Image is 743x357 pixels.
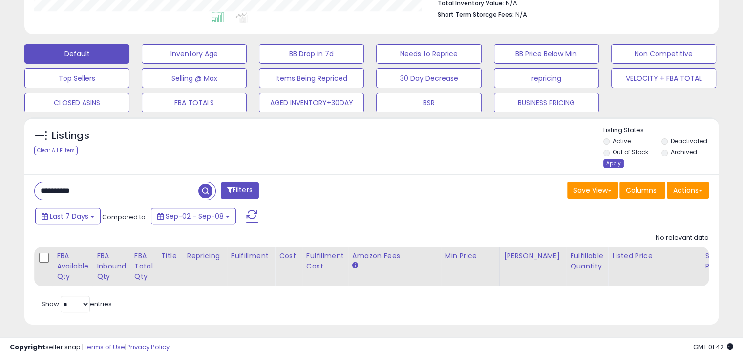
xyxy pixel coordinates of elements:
h5: Listings [52,129,89,143]
div: Ship Price [705,251,724,271]
button: Default [24,44,129,64]
button: Columns [619,182,665,199]
button: BUSINESS PRICING [494,93,599,112]
span: Last 7 Days [50,211,88,221]
button: Non Competitive [611,44,716,64]
button: VELOCITY + FBA TOTAL [611,68,716,88]
div: Repricing [187,251,223,261]
button: Inventory Age [142,44,247,64]
div: Apply [603,159,624,168]
div: FBA Total Qty [134,251,153,282]
label: Out of Stock [613,148,648,156]
div: [PERSON_NAME] [504,251,562,261]
button: Needs to Reprice [376,44,481,64]
span: Columns [626,185,657,195]
button: AGED INVENTORY+30DAY [259,93,364,112]
div: Listed Price [612,251,697,261]
div: Amazon Fees [352,251,437,261]
div: No relevant data [656,233,709,243]
button: BSR [376,93,481,112]
div: seller snap | | [10,343,170,352]
button: Items Being Repriced [259,68,364,88]
div: Clear All Filters [34,146,78,155]
div: FBA Available Qty [57,251,88,282]
span: 2025-09-16 01:42 GMT [693,342,733,352]
button: 30 Day Decrease [376,68,481,88]
button: Top Sellers [24,68,129,88]
label: Deactivated [670,137,707,145]
button: BB Drop in 7d [259,44,364,64]
div: Fulfillable Quantity [570,251,604,271]
label: Active [613,137,631,145]
div: Cost [279,251,298,261]
button: FBA TOTALS [142,93,247,112]
button: BB Price Below Min [494,44,599,64]
b: Short Term Storage Fees: [438,10,514,19]
span: Compared to: [102,212,147,222]
button: Last 7 Days [35,208,101,224]
button: Selling @ Max [142,68,247,88]
div: FBA inbound Qty [97,251,126,282]
div: Fulfillment Cost [306,251,344,271]
small: Amazon Fees. [352,261,358,270]
button: repricing [494,68,599,88]
label: Archived [670,148,697,156]
button: Filters [221,182,259,199]
div: Min Price [445,251,495,261]
div: Title [161,251,179,261]
a: Privacy Policy [127,342,170,352]
a: Terms of Use [84,342,125,352]
span: N/A [515,10,527,19]
button: CLOSED ASINS [24,93,129,112]
span: Show: entries [42,299,112,309]
strong: Copyright [10,342,45,352]
span: Sep-02 - Sep-08 [166,211,224,221]
button: Sep-02 - Sep-08 [151,208,236,224]
div: Fulfillment [231,251,271,261]
button: Save View [567,182,618,199]
p: Listing States: [603,126,719,135]
button: Actions [667,182,709,199]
